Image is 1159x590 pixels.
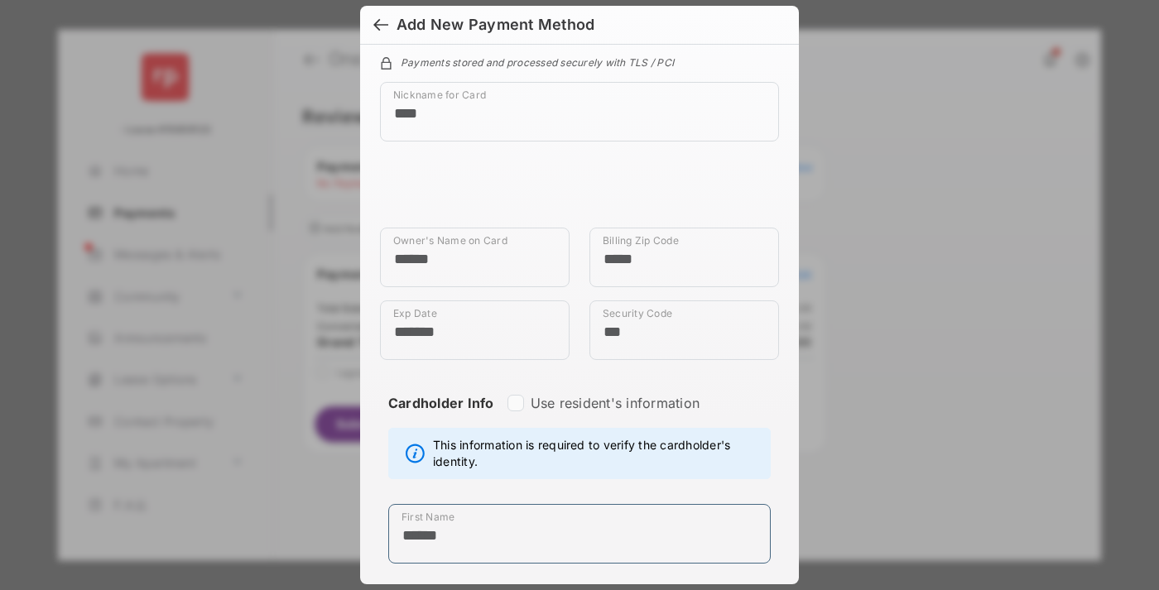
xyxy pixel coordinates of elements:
div: Add New Payment Method [397,16,594,34]
span: This information is required to verify the cardholder's identity. [433,437,762,470]
div: Payments stored and processed securely with TLS / PCI [380,54,779,69]
label: Use resident's information [531,395,700,411]
strong: Cardholder Info [388,395,494,441]
iframe: Credit card field [380,155,779,228]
